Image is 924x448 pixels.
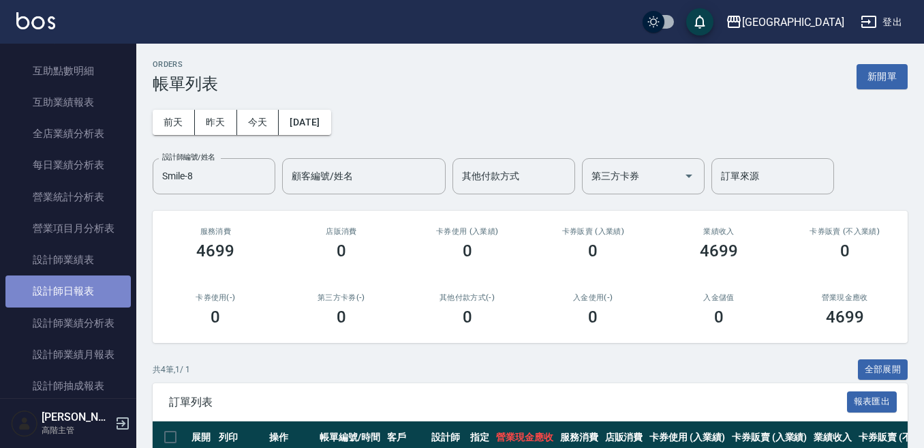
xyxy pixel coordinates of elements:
[5,339,131,370] a: 設計師業績月報表
[5,149,131,181] a: 每日業績分析表
[169,227,262,236] h3: 服務消費
[11,410,38,437] img: Person
[295,293,388,302] h2: 第三方卡券(-)
[420,293,514,302] h2: 其他付款方式(-)
[847,395,897,408] a: 報表匯出
[463,308,472,327] h3: 0
[5,55,131,87] a: 互助點數明細
[546,293,640,302] h2: 入金使用(-)
[5,275,131,307] a: 設計師日報表
[546,227,640,236] h2: 卡券販賣 (入業績)
[714,308,724,327] h3: 0
[5,181,131,213] a: 營業統計分析表
[169,293,262,302] h2: 卡券使用(-)
[5,244,131,275] a: 設計師業績表
[858,359,908,380] button: 全部展開
[5,370,131,402] a: 設計師抽成報表
[5,118,131,149] a: 全店業績分析表
[686,8,713,35] button: save
[337,308,346,327] h3: 0
[153,363,190,376] p: 共 4 筆, 1 / 1
[700,241,738,260] h3: 4699
[211,308,220,327] h3: 0
[42,424,111,436] p: 高階主管
[42,410,111,424] h5: [PERSON_NAME]
[463,241,472,260] h3: 0
[5,87,131,118] a: 互助業績報表
[840,241,850,260] h3: 0
[798,293,891,302] h2: 營業現金應收
[295,227,388,236] h2: 店販消費
[720,8,850,36] button: [GEOGRAPHIC_DATA]
[5,213,131,244] a: 營業項目月分析表
[196,241,234,260] h3: 4699
[420,227,514,236] h2: 卡券使用 (入業績)
[337,241,346,260] h3: 0
[855,10,908,35] button: 登出
[673,227,766,236] h2: 業績收入
[16,12,55,29] img: Logo
[857,70,908,83] a: 新開單
[195,110,237,135] button: 昨天
[826,308,864,327] h3: 4699
[153,74,218,93] h3: 帳單列表
[237,110,279,135] button: 今天
[588,308,598,327] h3: 0
[678,165,700,187] button: Open
[798,227,891,236] h2: 卡券販賣 (不入業績)
[5,308,131,339] a: 設計師業績分析表
[153,60,218,69] h2: ORDERS
[588,241,598,260] h3: 0
[857,64,908,89] button: 新開單
[673,293,766,302] h2: 入金儲值
[162,152,215,162] label: 設計師編號/姓名
[279,110,330,135] button: [DATE]
[169,395,847,409] span: 訂單列表
[742,14,844,31] div: [GEOGRAPHIC_DATA]
[847,391,897,413] button: 報表匯出
[153,110,195,135] button: 前天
